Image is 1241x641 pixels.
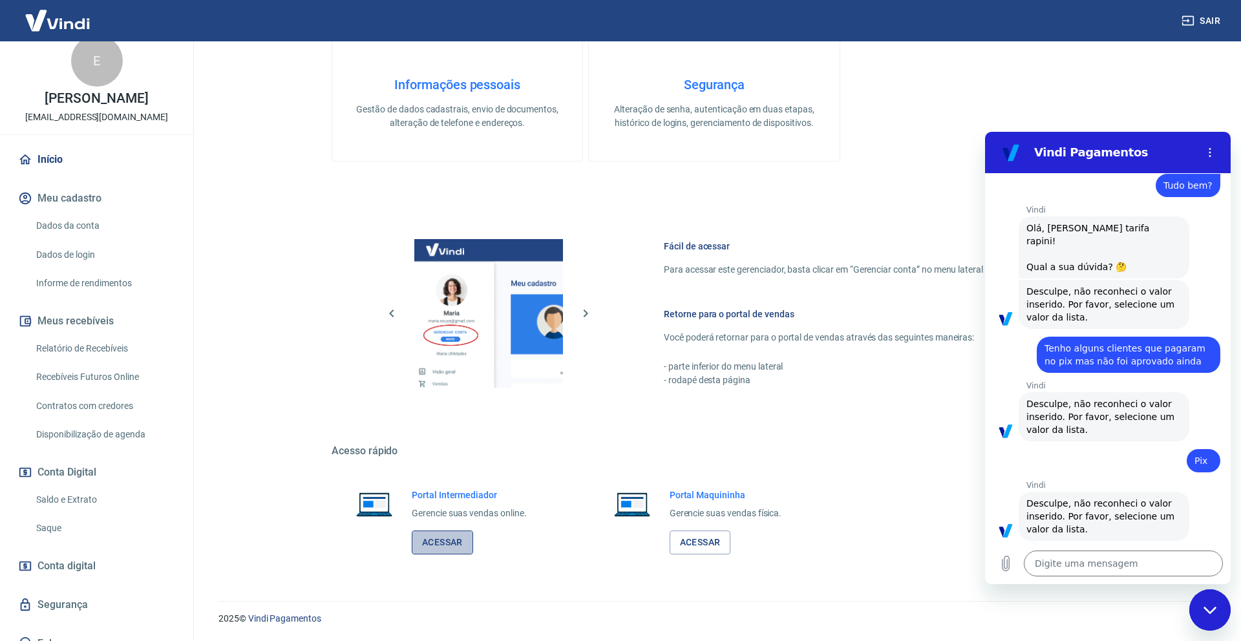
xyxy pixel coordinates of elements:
a: Dados de login [31,242,178,268]
a: Acessar [412,531,473,554]
h6: Portal Intermediador [412,489,527,501]
a: Disponibilização de agenda [31,421,178,448]
p: - parte inferior do menu lateral [664,360,1066,373]
p: - rodapé desta página [664,373,1066,387]
p: 2025 © [218,612,1210,625]
h6: Retorne para o portal de vendas [664,308,1066,320]
button: Sair [1179,9,1225,33]
iframe: Botão para abrir a janela de mensagens, conversa em andamento [1189,589,1231,631]
a: Saldo e Extrato [31,487,178,513]
img: Vindi [16,1,100,40]
h6: Fácil de acessar [664,240,1066,253]
p: Alteração de senha, autenticação em duas etapas, histórico de logins, gerenciamento de dispositivos. [610,103,818,130]
a: Dados da conta [31,213,178,239]
h4: Informações pessoais [353,77,562,92]
h6: Portal Maquininha [670,489,782,501]
a: Vindi Pagamentos [248,613,321,624]
iframe: Janela de mensagens [985,132,1231,584]
a: Segurança [16,591,178,619]
h5: Acesso rápido [332,445,1097,457]
p: Para acessar este gerenciador, basta clicar em “Gerenciar conta” no menu lateral do portal de ven... [664,263,1066,277]
img: Imagem de um notebook aberto [347,489,401,520]
button: Meu cadastro [16,184,178,213]
p: [EMAIL_ADDRESS][DOMAIN_NAME] [25,110,168,124]
img: Imagem de um notebook aberto [605,489,659,520]
p: Gerencie suas vendas online. [412,507,527,520]
p: [PERSON_NAME] [45,92,148,105]
p: Gestão de dados cadastrais, envio de documentos, alteração de telefone e endereços. [353,103,562,130]
a: Relatório de Recebíveis [31,335,178,362]
button: Meus recebíveis [16,307,178,335]
div: E [71,35,123,87]
p: Você poderá retornar para o portal de vendas através das seguintes maneiras: [664,331,1066,344]
span: Conta digital [37,557,96,575]
img: Imagem da dashboard mostrando o botão de gerenciar conta na sidebar no lado esquerdo [414,239,563,388]
a: Contratos com credores [31,393,178,419]
a: Saque [31,515,178,541]
a: Informe de rendimentos [31,270,178,297]
button: Conta Digital [16,458,178,487]
p: Gerencie suas vendas física. [670,507,782,520]
a: Recebíveis Futuros Online [31,364,178,390]
a: Acessar [670,531,731,554]
a: Conta digital [16,552,178,580]
a: Início [16,145,178,174]
h4: Segurança [610,77,818,92]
